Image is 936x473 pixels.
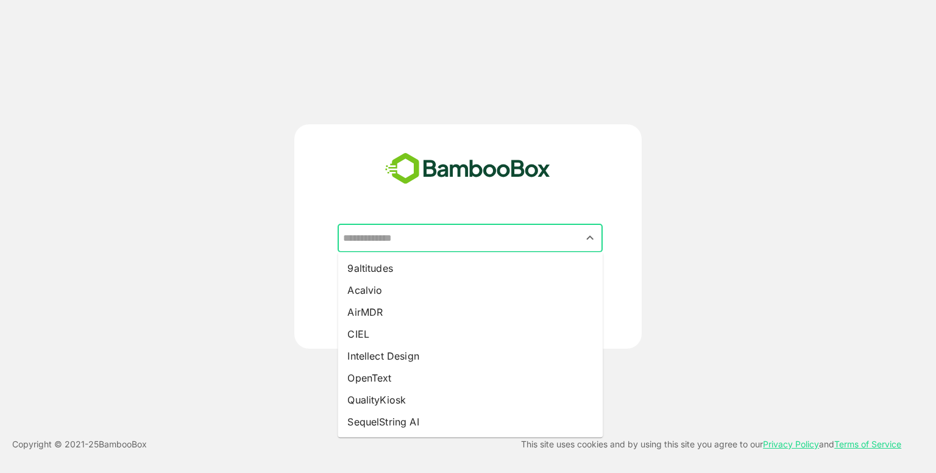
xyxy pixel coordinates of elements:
li: Acalvio [338,279,603,301]
li: SequelString AI [338,411,603,433]
li: OpenText [338,367,603,389]
li: AirMDR [338,301,603,323]
li: QualityKiosk [338,389,603,411]
p: Copyright © 2021- 25 BambooBox [12,437,147,452]
li: 9altitudes [338,257,603,279]
a: Terms of Service [834,439,901,449]
p: This site uses cookies and by using this site you agree to our and [521,437,901,452]
a: Privacy Policy [763,439,819,449]
li: Intellect Design [338,345,603,367]
img: bamboobox [378,149,557,189]
li: CIEL [338,323,603,345]
button: Close [582,230,598,246]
